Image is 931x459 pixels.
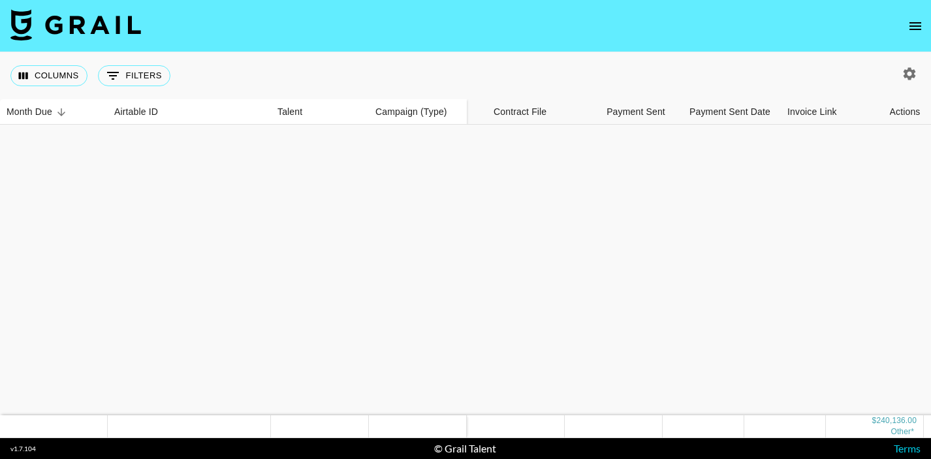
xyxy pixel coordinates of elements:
[585,99,683,125] div: Payment Sent
[876,415,917,426] div: 240,136.00
[10,65,87,86] button: Select columns
[52,103,71,121] button: Sort
[434,442,496,455] div: © Grail Talent
[114,99,158,125] div: Airtable ID
[607,99,665,125] div: Payment Sent
[108,99,271,125] div: Airtable ID
[487,99,585,125] div: Contract File
[894,442,921,454] a: Terms
[890,99,921,125] div: Actions
[494,99,546,125] div: Contract File
[781,99,879,125] div: Invoice Link
[10,9,141,40] img: Grail Talent
[271,99,369,125] div: Talent
[879,99,931,125] div: Actions
[369,99,467,125] div: Campaign (Type)
[375,99,447,125] div: Campaign (Type)
[902,13,928,39] button: open drawer
[787,99,837,125] div: Invoice Link
[689,99,770,125] div: Payment Sent Date
[98,65,170,86] button: Show filters
[10,445,36,453] div: v 1.7.104
[277,99,302,125] div: Talent
[872,415,877,426] div: $
[7,99,52,125] div: Month Due
[683,99,781,125] div: Payment Sent Date
[891,427,914,436] span: CA$ 800.00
